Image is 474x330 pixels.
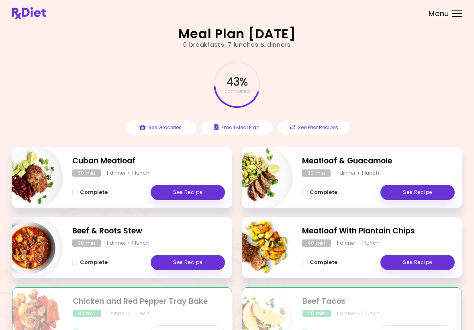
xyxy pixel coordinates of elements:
div: 40 min [302,239,331,247]
img: RxDiet [12,7,46,19]
button: See Groceries [124,120,197,135]
div: 1 dinner + 1 lunch [337,310,380,317]
a: See Recipe - Beef & Roots Stew [151,255,225,270]
img: Info - Meatloaf & Guacamole [226,144,293,211]
span: Complete [80,259,108,266]
a: See Recipe - Meatloaf & Guacamole [380,185,455,200]
div: 30 min [72,169,101,177]
a: See Recipe - Meatloaf With Plantain Chips [380,255,455,270]
span: Menu [429,10,449,17]
button: Complete - Meatloaf & Guacamole [302,188,337,197]
div: 1 dinner + 1 lunch [337,239,380,247]
div: 1 dinner + 1 lunch [106,239,149,247]
h2: Meatloaf With Plantain Chips [302,225,455,237]
button: Complete - Cuban Meatloaf [72,188,108,197]
button: Email Meal Plan [201,120,274,135]
img: Info - Meatloaf With Plantain Chips [226,214,293,281]
div: 1 dinner + 1 lunch [107,310,150,317]
div: 30 min [73,310,101,317]
span: 43 % [227,75,247,89]
span: completed [225,89,250,94]
div: 0 breakfasts , 7 lunches & dinners [183,40,291,49]
div: 30 min [302,169,331,177]
button: See Prior Recipes [278,120,350,135]
h2: Beef Tacos [302,296,454,307]
a: See Recipe - Cuban Meatloaf [151,185,225,200]
span: Complete [310,259,337,266]
span: Complete [80,189,108,196]
div: 20 min [302,310,331,317]
h2: Meal Plan [DATE] [178,27,296,40]
div: 1 dinner + 1 lunch [106,169,149,177]
button: Complete - Beef & Roots Stew [72,258,108,267]
div: 1 dinner + 1 lunch [336,169,379,177]
h2: Meatloaf & Guacamole [302,155,455,167]
h2: Chicken and Red Pepper Tray Bake [73,296,225,307]
div: 30 min [72,239,101,247]
h2: Beef & Roots Stew [72,225,225,237]
h2: Cuban Meatloaf [72,155,225,167]
button: Complete - Meatloaf With Plantain Chips [302,258,337,267]
span: Complete [310,189,337,196]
